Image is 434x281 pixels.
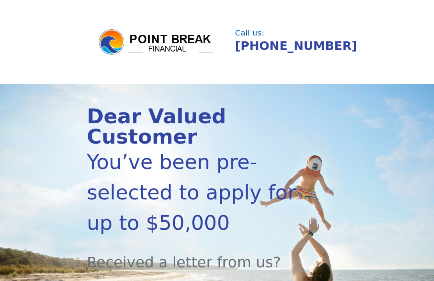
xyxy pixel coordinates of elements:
[98,28,215,56] img: logo.png
[235,39,357,53] a: [PHONE_NUMBER]
[87,106,308,147] div: Dear Valued Customer
[87,147,308,238] div: You’ve been pre-selected to apply for up to $50,000
[235,29,343,37] div: Call us:
[87,238,308,274] div: Received a letter from us?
